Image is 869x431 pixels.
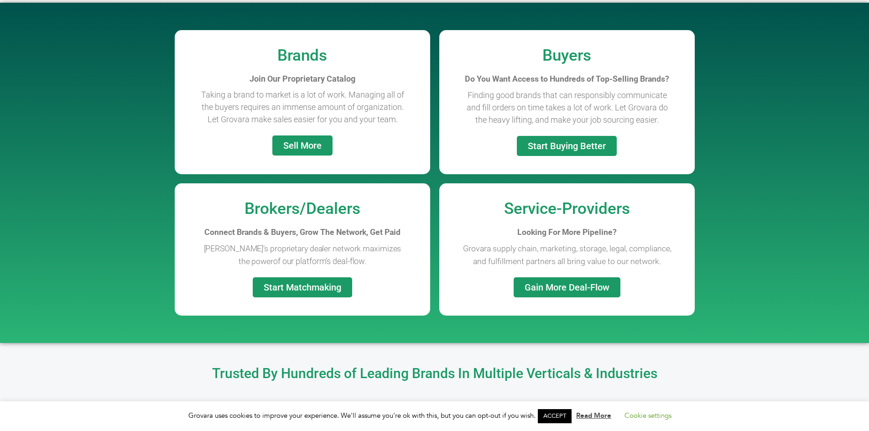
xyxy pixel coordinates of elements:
[462,89,672,126] p: Finding good brands that can responsibly communicate and fill orders on time takes a lot of work....
[272,135,333,156] a: Sell More
[624,411,671,420] a: Cookie settings
[517,136,617,156] a: Start Buying Better
[264,283,341,292] span: Start Matchmaking
[514,277,620,297] a: Gain More Deal-Flow
[250,74,355,83] b: Join Our Proprietary Catalog
[179,47,426,63] h2: Brands
[525,283,609,292] span: Gain More Deal-Flow
[203,244,401,266] span: [PERSON_NAME]’s proprietary dealer network maximizes the power
[538,409,572,423] a: ACCEPT
[175,367,695,380] h2: Trusted By Hundreds of Leading Brands In Multiple Verticals & Industries
[528,141,606,151] span: Start Buying Better
[465,74,669,83] span: Do You Want Access to Hundreds of Top-Selling Brands?
[444,47,690,63] h2: Buyers
[444,201,690,217] h2: Service-Providers
[204,228,401,237] b: Connect Brands & Buyers, Grow The Network, Get Paid
[198,88,407,125] p: Taking a brand to market is a lot of work. Managing all of the buyers requires an immense amount ...
[273,256,366,265] span: of our platform’s deal-flow.
[283,141,322,150] span: Sell More
[517,228,617,237] b: Looking For More Pipeline?
[188,411,681,420] span: Grovara uses cookies to improve your experience. We'll assume you're ok with this, but you can op...
[253,277,352,297] a: Start Matchmaking
[179,201,426,217] h2: Brokers/Dealers
[463,244,671,266] span: Grovara supply chain, marketing, storage, legal, compliance, and fulfillment partners all bring v...
[576,411,611,420] a: Read More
